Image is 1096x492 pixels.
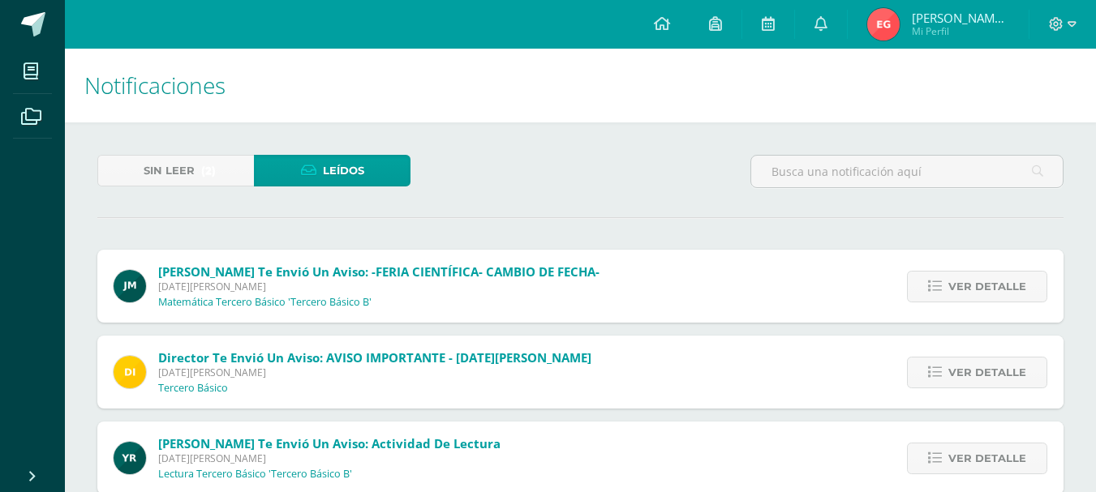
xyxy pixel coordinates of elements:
span: Leídos [323,156,364,186]
img: 6bd1f88eaa8f84a993684add4ac8f9ce.png [114,270,146,302]
span: [PERSON_NAME] te envió un aviso: Actividad de Lectura [158,435,501,451]
span: [DATE][PERSON_NAME] [158,366,591,379]
span: Director te envió un aviso: AVISO IMPORTANTE - [DATE][PERSON_NAME] [158,349,591,366]
span: [DATE][PERSON_NAME] [158,280,600,293]
img: 765d7ba1372dfe42393184f37ff644ec.png [114,442,146,474]
p: Matemática Tercero Básico 'Tercero Básico B' [158,296,372,309]
img: f0b35651ae50ff9c693c4cbd3f40c4bb.png [114,356,146,388]
span: (2) [201,156,216,186]
span: Ver detalle [948,272,1026,302]
p: Lectura Tercero Básico 'Tercero Básico B' [158,468,352,481]
img: 80b2a2ce82189c13ed95b609bb1b7ae5.png [867,8,900,41]
span: Notificaciones [84,70,226,101]
span: Mi Perfil [912,24,1009,38]
span: [PERSON_NAME] te envió un aviso: -FERIA CIENTÍFICA- CAMBIO DE FECHA- [158,263,600,280]
span: Sin leer [144,156,195,186]
span: Ver detalle [948,357,1026,387]
a: Sin leer(2) [97,155,254,186]
p: Tercero Básico [158,382,228,395]
a: Leídos [254,155,410,186]
span: [PERSON_NAME][DATE] [912,10,1009,26]
input: Busca una notificación aquí [751,156,1063,187]
span: Ver detalle [948,443,1026,473]
span: [DATE][PERSON_NAME] [158,451,501,465]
